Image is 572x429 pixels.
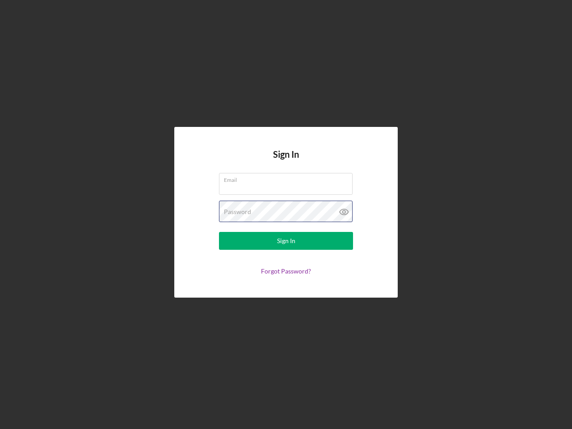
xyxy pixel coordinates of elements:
[219,232,353,250] button: Sign In
[273,149,299,173] h4: Sign In
[261,267,311,275] a: Forgot Password?
[277,232,295,250] div: Sign In
[224,208,251,215] label: Password
[224,173,353,183] label: Email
